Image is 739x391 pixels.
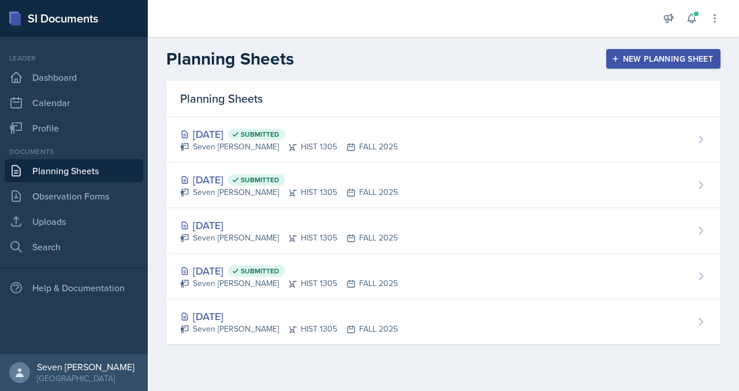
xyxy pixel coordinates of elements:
div: [DATE] [180,126,398,142]
div: New Planning Sheet [614,54,713,63]
a: [DATE] Seven [PERSON_NAME]HIST 1305FALL 2025 [166,299,721,344]
div: Seven [PERSON_NAME] HIST 1305 FALL 2025 [180,277,398,290]
a: Search [5,235,143,258]
a: Observation Forms [5,185,143,208]
a: Calendar [5,91,143,114]
div: Seven [PERSON_NAME] HIST 1305 FALL 2025 [180,186,398,198]
a: Profile [5,116,143,140]
span: Submitted [241,175,279,185]
div: Seven [PERSON_NAME] [37,361,135,373]
a: Dashboard [5,66,143,89]
div: [DATE] [180,263,398,279]
div: Leader [5,53,143,63]
a: [DATE] Submitted Seven [PERSON_NAME]HIST 1305FALL 2025 [166,163,721,208]
div: Planning Sheets [166,81,721,117]
a: Uploads [5,210,143,233]
div: Seven [PERSON_NAME] HIST 1305 FALL 2025 [180,232,398,244]
div: Seven [PERSON_NAME] HIST 1305 FALL 2025 [180,141,398,153]
span: Submitted [241,266,279,276]
a: [DATE] Seven [PERSON_NAME]HIST 1305FALL 2025 [166,208,721,254]
a: Planning Sheets [5,159,143,182]
div: Documents [5,146,143,157]
a: [DATE] Submitted Seven [PERSON_NAME]HIST 1305FALL 2025 [166,254,721,299]
div: [DATE] [180,217,398,233]
div: Seven [PERSON_NAME] HIST 1305 FALL 2025 [180,323,398,335]
div: [GEOGRAPHIC_DATA] [37,373,135,384]
div: [DATE] [180,309,398,324]
div: Help & Documentation [5,276,143,299]
button: New Planning Sheet [606,49,721,69]
a: [DATE] Submitted Seven [PERSON_NAME]HIST 1305FALL 2025 [166,117,721,163]
div: [DATE] [180,172,398,187]
span: Submitted [241,130,279,139]
h2: Planning Sheets [166,48,294,69]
